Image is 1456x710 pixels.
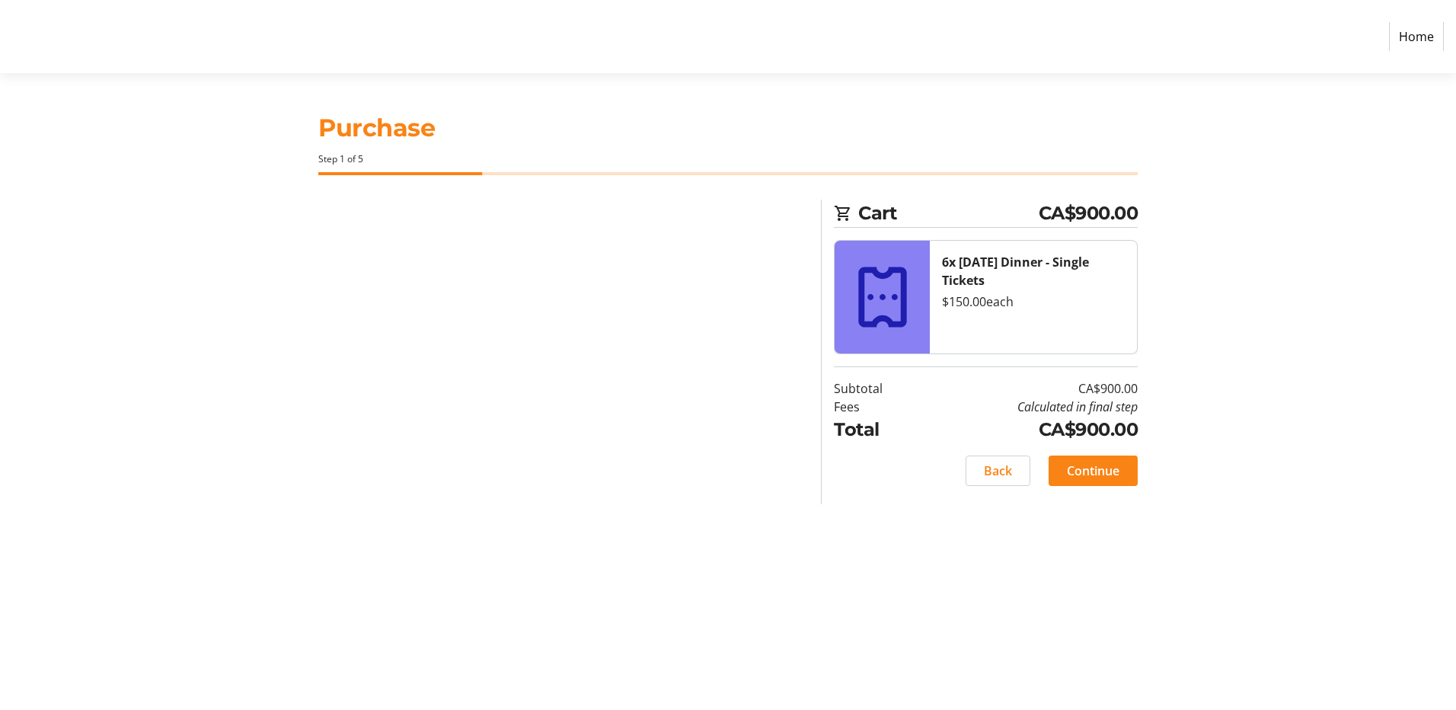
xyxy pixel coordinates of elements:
[318,110,1138,146] h1: Purchase
[318,152,1138,166] div: Step 1 of 5
[921,398,1138,416] td: Calculated in final step
[1039,200,1138,227] span: CA$900.00
[921,416,1138,443] td: CA$900.00
[834,398,921,416] td: Fees
[942,293,1125,311] div: $150.00 each
[966,456,1030,486] button: Back
[834,379,921,398] td: Subtotal
[984,462,1012,480] span: Back
[921,379,1138,398] td: CA$900.00
[1067,462,1119,480] span: Continue
[942,254,1089,289] strong: 6x [DATE] Dinner - Single Tickets
[12,6,120,67] img: East Meets West Children's Foundation's Logo
[1389,22,1444,51] a: Home
[858,200,1039,227] span: Cart
[834,416,921,443] td: Total
[1049,456,1138,486] button: Continue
